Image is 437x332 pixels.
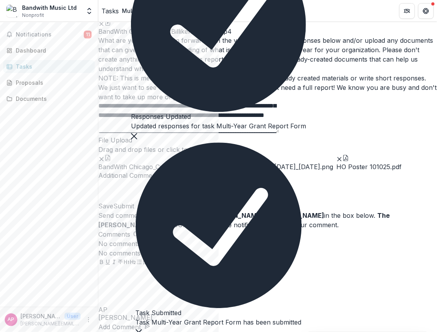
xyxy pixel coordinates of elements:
div: Remove FileBandWith Chicago_Case Statement.pdf [98,154,214,171]
p: Additional Comments (Optional) [98,171,437,181]
button: Remove File [98,18,105,28]
button: Remove File [98,154,105,164]
button: Underline [105,258,111,268]
button: Save [98,202,113,211]
div: Documents [16,95,89,103]
p: [PERSON_NAME][EMAIL_ADDRESS][DOMAIN_NAME] [20,320,81,327]
p: User [65,313,81,320]
p: No comments for this proposal [98,249,437,258]
button: Heading 2 [130,258,136,268]
button: Remove File [217,154,223,164]
strong: The [PERSON_NAME] & [PERSON_NAME] [98,212,390,229]
button: Submit [113,202,144,211]
p: What are you most looking forward to in the year ahead? Type responses below and/or upload any do... [98,36,437,73]
nav: breadcrumb [101,5,205,16]
span: 11 [84,31,92,38]
a: Documents [3,92,95,105]
p: [PERSON_NAME] [20,312,61,320]
div: Annie Palomino [98,307,437,313]
h2: Comments [98,230,130,239]
div: Annie Palomino [8,317,15,322]
button: Strike [117,258,124,268]
div: Send comments or questions to in the box below. will be notified via email of your comment. [98,211,437,230]
button: Partners [399,3,415,19]
p: [PERSON_NAME] [98,313,437,323]
button: Align Center [155,258,161,268]
div: Dashboard [16,46,89,55]
span: BandWith Chicago_Case Statement.pdf [98,164,214,171]
button: More [84,315,93,325]
a: Dashboard [3,44,95,57]
span: Notifications [16,31,84,38]
div: Bandwith Music Ltd [22,4,77,12]
p: File Upload [98,135,437,145]
button: Ordered List [142,258,149,268]
button: Align Right [161,258,168,268]
button: Italicize [111,258,117,268]
div: Tasks [16,62,89,71]
p: No comments yet [98,239,437,249]
button: Notifications11 [3,28,95,41]
div: Multi-Year Grant Report Form [122,7,202,15]
a: Tasks [101,6,119,16]
button: Open entity switcher [84,3,95,19]
button: Get Help [418,3,434,19]
div: Proposals [16,78,89,87]
p: Drag and drop files or [98,145,212,154]
img: preview [223,154,253,164]
button: Heading 1 [124,258,130,268]
button: Bullet List [136,258,142,268]
div: Remove FileBandWith Chicago_Bud_Billiken_[DATE].mp4 [98,18,232,35]
span: BandWith Chicago_[DATE]_[DATE].png [217,164,333,171]
span: HO Poster 101025.pdf [336,164,402,171]
a: Tasks [3,60,95,73]
span: BandWith Chicago_Bud_Billiken_[DATE].mp4 [98,28,232,35]
button: Align Left [149,258,155,268]
strong: The [PERSON_NAME] & [PERSON_NAME] [195,212,324,220]
button: Add Comment [98,323,150,332]
span: click to browse [166,146,212,153]
a: Proposals [3,76,95,89]
div: Remove FileHO Poster 101025.pdf [336,154,402,171]
button: Bold [98,258,105,268]
span: Nonprofit [22,12,44,19]
div: Remove FilepreviewBandWith Chicago_[DATE]_[DATE].png [217,154,333,171]
button: Remove File [336,154,343,164]
div: NOTE: This is meant to be a brief update, so please utilize already created materials or write sh... [98,73,437,102]
img: Bandwith Music Ltd [6,5,19,17]
span: 0 [133,231,137,238]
